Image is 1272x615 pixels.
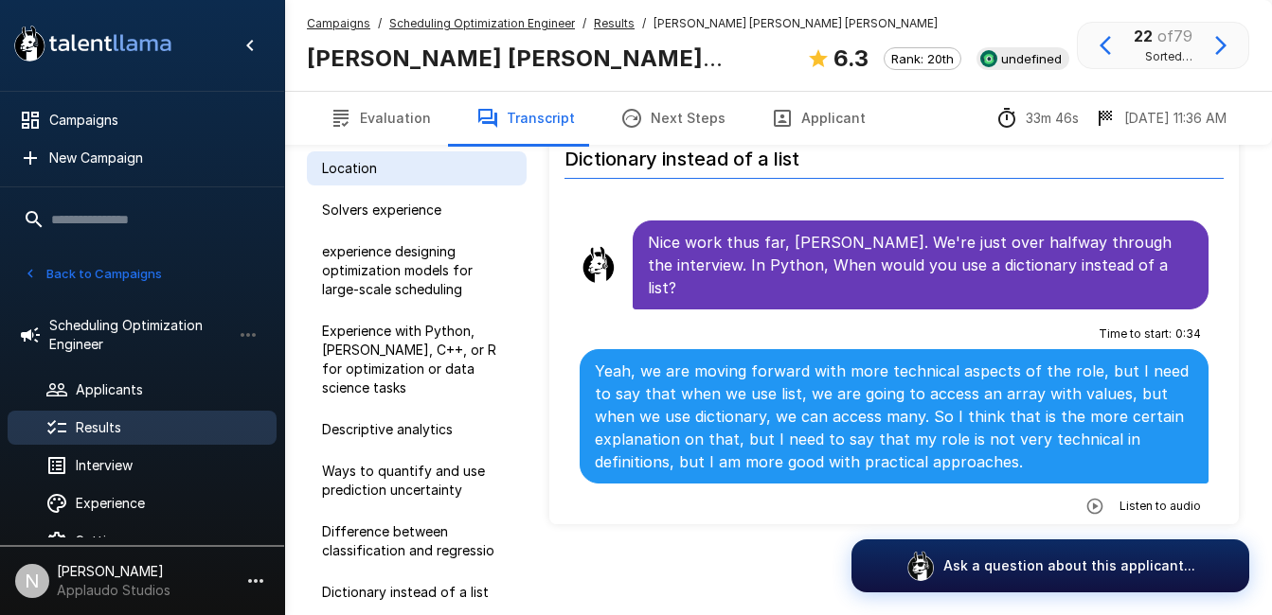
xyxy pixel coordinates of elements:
[885,51,960,66] span: Rank: 20th
[322,522,511,560] span: Difference between classification and regressio
[905,551,936,581] img: logo_glasses@2x.png
[322,242,511,299] span: experience designing optimization models for large-scale scheduling
[654,14,938,33] span: [PERSON_NAME] [PERSON_NAME] [PERSON_NAME]
[851,539,1249,592] button: Ask a question about this applicant...
[748,92,888,145] button: Applicant
[648,231,1193,299] p: Nice work thus far, [PERSON_NAME]. We're just over halfway through the interview. In Python, When...
[1175,325,1201,343] span: 0 : 34
[976,47,1069,70] div: View profile in SmartRecruiters
[307,515,527,568] div: Difference between classification and regressio
[595,360,1193,473] p: Yeah, we are moving forward with more technical aspects of the role, but I need to say that when ...
[307,44,723,102] b: [PERSON_NAME] [PERSON_NAME] [PERSON_NAME]
[307,193,527,227] div: Solvers experience
[307,92,454,145] button: Evaluation
[580,246,618,284] img: llama_clean.png
[307,16,370,30] u: Campaigns
[1129,47,1197,66] span: Sorted by Overall
[1157,26,1192,45] span: of 79
[994,51,1069,66] span: undefined
[1026,109,1079,128] p: 33m 46s
[1124,109,1227,128] p: [DATE] 11:36 AM
[582,14,586,33] span: /
[322,322,511,397] span: Experience with Python, [PERSON_NAME], C++, or R for optimization or data science tasks
[307,454,527,507] div: Ways to quantify and use prediction uncertainty
[322,201,511,220] span: Solvers experience
[322,159,511,178] span: Location
[307,314,527,405] div: Experience with Python, [PERSON_NAME], C++, or R for optimization or data science tasks
[1134,26,1153,45] b: 22
[1094,107,1227,130] div: The date and time when the interview was completed
[833,44,869,72] b: 6.3
[642,14,646,33] span: /
[995,107,1079,130] div: The time between starting and completing the interview
[322,420,511,439] span: Descriptive analytics
[322,462,511,500] span: Ways to quantify and use prediction uncertainty
[598,92,748,145] button: Next Steps
[594,16,635,30] u: Results
[307,151,527,185] div: Location
[389,16,575,30] u: Scheduling Optimization Engineer
[980,50,997,67] img: smartrecruiters_logo.jpeg
[454,92,598,145] button: Transcript
[1120,497,1201,516] span: Listen to audio
[307,235,527,307] div: experience designing optimization models for large-scale scheduling
[943,556,1195,575] p: Ask a question about this applicant...
[1099,325,1172,343] span: Time to start :
[564,129,1224,179] h6: Dictionary instead of a list
[378,14,382,33] span: /
[307,413,527,447] div: Descriptive analytics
